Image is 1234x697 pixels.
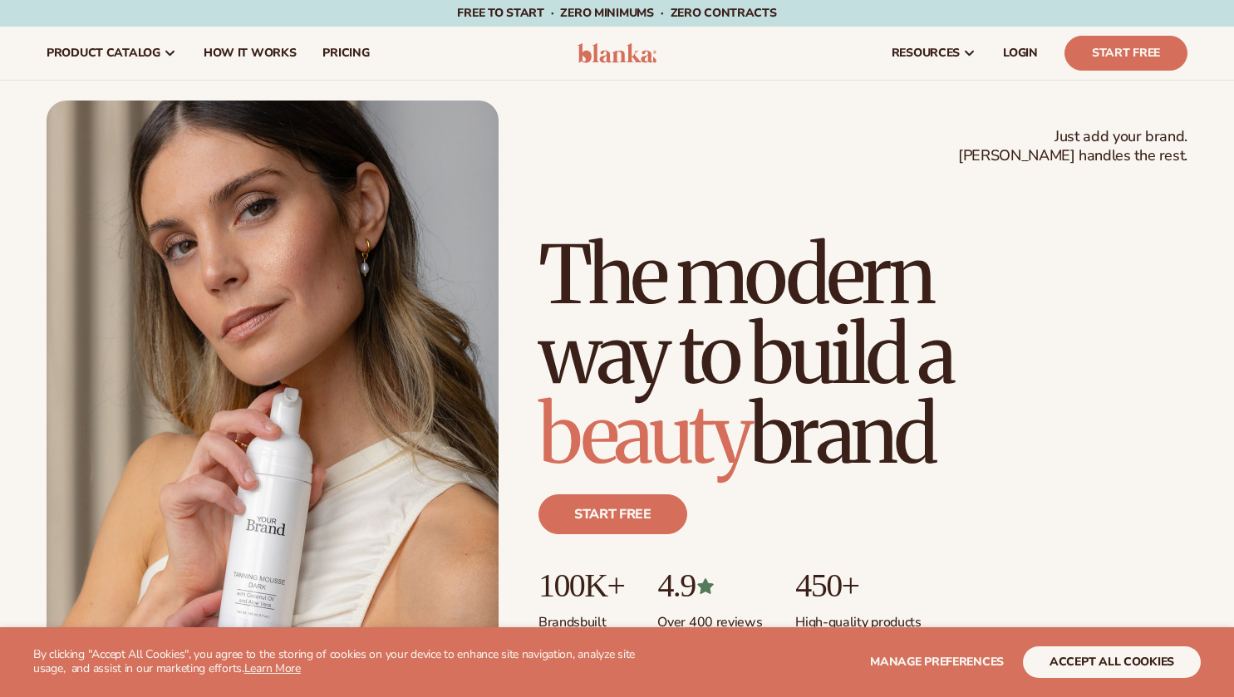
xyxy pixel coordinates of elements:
[538,604,624,631] p: Brands built
[795,567,921,604] p: 450+
[322,47,369,60] span: pricing
[870,646,1004,678] button: Manage preferences
[870,654,1004,670] span: Manage preferences
[990,27,1051,80] a: LOGIN
[309,27,382,80] a: pricing
[1064,36,1187,71] a: Start Free
[1003,47,1038,60] span: LOGIN
[538,235,1187,474] h1: The modern way to build a brand
[657,567,762,604] p: 4.9
[538,385,750,484] span: beauty
[958,127,1187,166] span: Just add your brand. [PERSON_NAME] handles the rest.
[457,5,776,21] span: Free to start · ZERO minimums · ZERO contracts
[1023,646,1201,678] button: accept all cookies
[657,604,762,631] p: Over 400 reviews
[538,494,687,534] a: Start free
[47,101,499,670] img: Female holding tanning mousse.
[892,47,960,60] span: resources
[33,27,190,80] a: product catalog
[47,47,160,60] span: product catalog
[878,27,990,80] a: resources
[33,648,661,676] p: By clicking "Accept All Cookies", you agree to the storing of cookies on your device to enhance s...
[578,43,656,63] img: logo
[204,47,297,60] span: How It Works
[538,567,624,604] p: 100K+
[795,604,921,631] p: High-quality products
[244,660,301,676] a: Learn More
[190,27,310,80] a: How It Works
